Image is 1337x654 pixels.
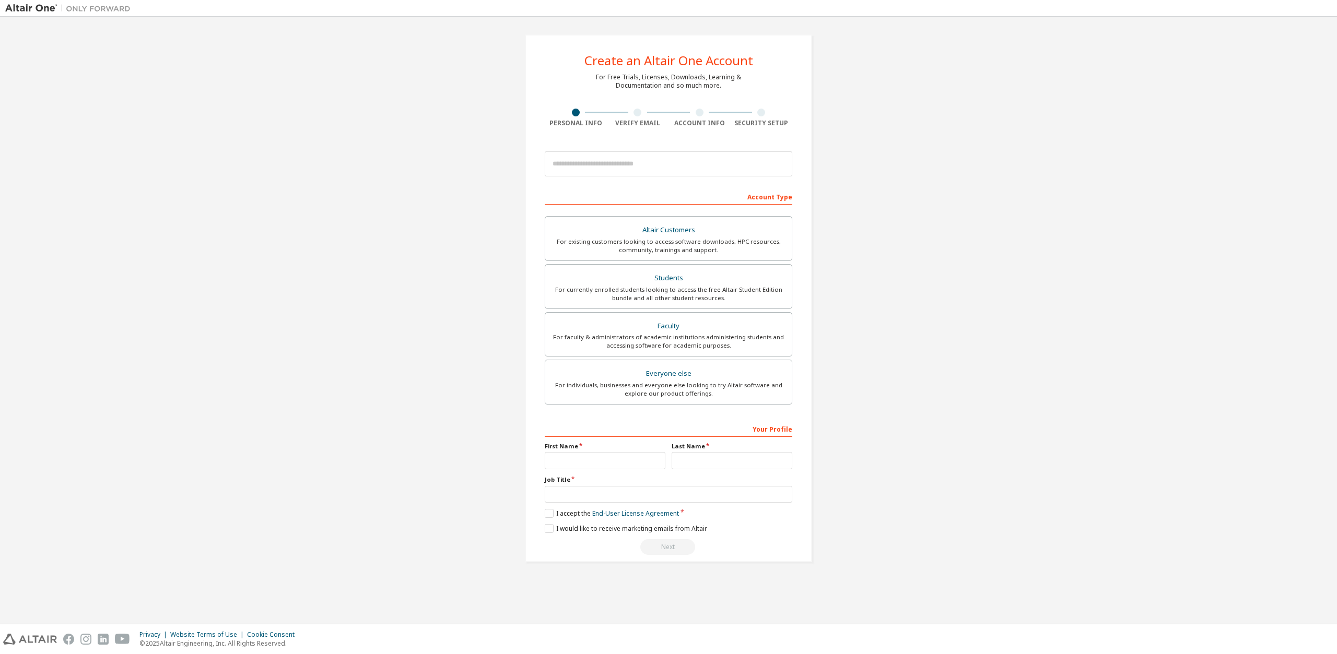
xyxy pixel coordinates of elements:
img: altair_logo.svg [3,634,57,645]
label: First Name [545,442,665,450]
div: Security Setup [731,119,793,127]
div: Faculty [552,319,785,334]
label: Job Title [545,475,792,484]
img: Altair One [5,3,136,14]
div: Read and acccept EULA to continue [545,539,792,555]
div: Cookie Consent [247,631,301,639]
div: Students [552,271,785,286]
label: Last Name [672,442,792,450]
div: Your Profile [545,420,792,437]
img: youtube.svg [115,634,130,645]
div: Verify Email [607,119,669,127]
div: Account Type [545,188,792,205]
label: I would like to receive marketing emails from Altair [545,524,707,533]
div: Account Info [668,119,731,127]
label: I accept the [545,509,679,518]
div: Everyone else [552,366,785,381]
div: For Free Trials, Licenses, Downloads, Learning & Documentation and so much more. [596,73,741,90]
div: Website Terms of Use [170,631,247,639]
div: For faculty & administrators of academic institutions administering students and accessing softwa... [552,333,785,350]
div: Create an Altair One Account [584,54,753,67]
div: Privacy [139,631,170,639]
div: For currently enrolled students looking to access the free Altair Student Edition bundle and all ... [552,286,785,302]
div: Personal Info [545,119,607,127]
img: instagram.svg [80,634,91,645]
div: Altair Customers [552,223,785,237]
div: For individuals, businesses and everyone else looking to try Altair software and explore our prod... [552,381,785,398]
img: linkedin.svg [98,634,109,645]
img: facebook.svg [63,634,74,645]
p: © 2025 Altair Engineering, Inc. All Rights Reserved. [139,639,301,648]
a: End-User License Agreement [592,509,679,518]
div: For existing customers looking to access software downloads, HPC resources, community, trainings ... [552,237,785,254]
